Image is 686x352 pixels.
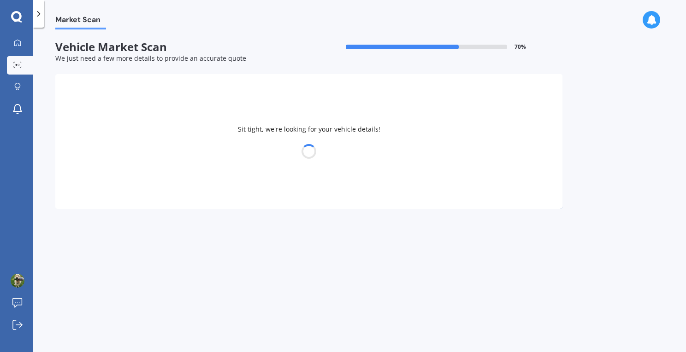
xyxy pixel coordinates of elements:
[55,74,562,209] div: Sit tight, we're looking for your vehicle details!
[55,40,309,54] span: Vehicle Market Scan
[55,54,246,63] span: We just need a few more details to provide an accurate quote
[11,274,24,288] img: ACg8ocKrKwRBtcGHS1uGUC0QZ2qOdm_mwr8cLJzGHq9HDax9v7Tf3SnG1w=s96-c
[514,44,526,50] span: 70 %
[55,15,106,28] span: Market Scan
